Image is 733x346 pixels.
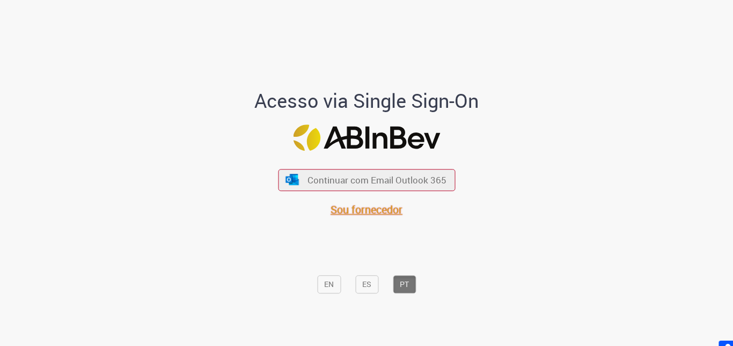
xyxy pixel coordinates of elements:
img: Logo ABInBev [293,124,440,151]
h1: Acesso via Single Sign-On [218,90,516,112]
button: EN [317,275,341,293]
span: Continuar com Email Outlook 365 [307,174,446,186]
a: Sou fornecedor [331,202,402,217]
button: PT [393,275,416,293]
img: ícone Azure/Microsoft 360 [285,174,300,185]
button: ES [355,275,378,293]
button: ícone Azure/Microsoft 360 Continuar com Email Outlook 365 [278,169,455,191]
